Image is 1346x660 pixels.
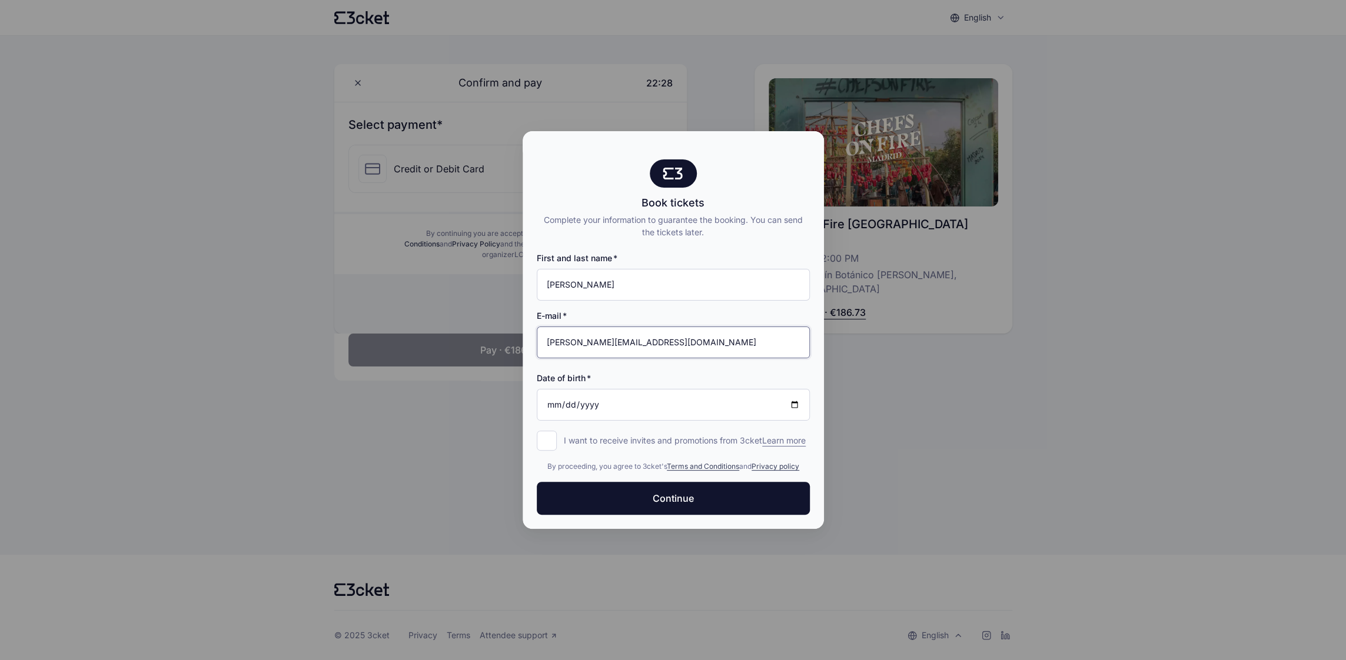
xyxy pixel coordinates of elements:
[537,214,810,238] div: Complete your information to guarantee the booking. You can send the tickets later.
[537,269,810,301] input: First and last name
[537,482,810,515] button: Continue
[537,389,810,421] input: Date of birth
[752,462,799,471] a: Privacy policy
[537,195,810,211] div: Book tickets
[653,491,694,505] span: Continue
[564,435,806,446] p: I want to receive invites and promotions from 3cket
[762,435,806,446] span: Learn more
[537,326,810,358] input: E-mail
[537,310,567,322] label: E-mail
[537,252,617,264] label: First and last name
[667,462,739,471] a: Terms and Conditions
[537,461,810,472] div: By proceeding, you agree to 3cket's and
[537,372,591,384] label: Date of birth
